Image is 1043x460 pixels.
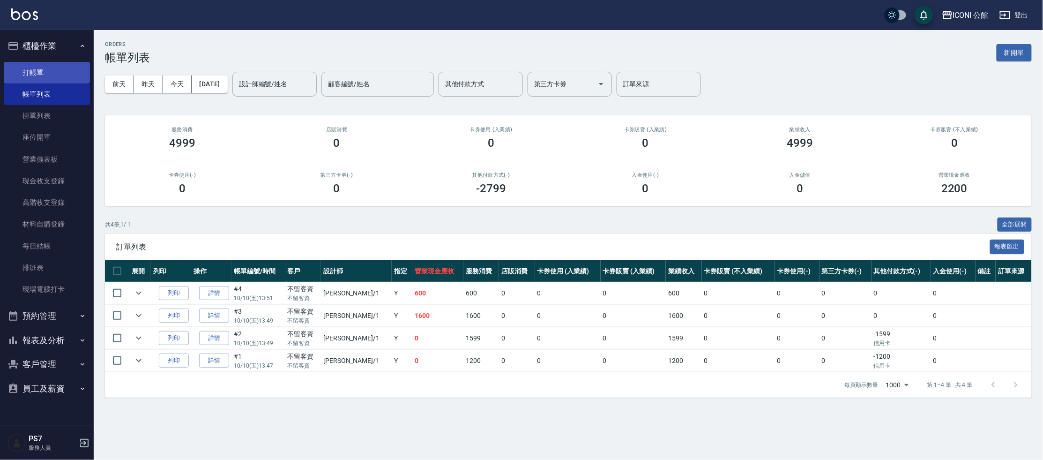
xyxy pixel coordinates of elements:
th: 帳單編號/時間 [231,260,285,282]
p: 10/10 (五) 13:51 [234,294,283,302]
td: #2 [231,327,285,349]
td: -1599 [872,327,931,349]
button: ICONI 公館 [938,6,992,25]
p: 不留客資 [288,317,319,325]
td: 600 [463,282,499,304]
button: 新開單 [997,44,1032,61]
th: 卡券使用 (入業績) [535,260,601,282]
td: 0 [819,282,872,304]
a: 材料自購登錄 [4,213,90,235]
td: 0 [702,350,775,372]
td: 0 [819,305,872,327]
td: #1 [231,350,285,372]
td: 0 [775,282,819,304]
td: 0 [412,327,463,349]
td: 1200 [666,350,701,372]
p: 10/10 (五) 13:49 [234,339,283,347]
th: 第三方卡券(-) [819,260,872,282]
h2: 卡券使用(-) [116,172,248,178]
p: 不留客資 [288,294,319,302]
button: 報表及分析 [4,328,90,353]
td: 0 [819,350,872,372]
h3: 2200 [941,182,968,195]
button: 列印 [159,309,189,323]
td: 0 [931,305,976,327]
button: 櫃檯作業 [4,34,90,58]
td: 0 [931,282,976,304]
button: 列印 [159,286,189,301]
td: 1599 [463,327,499,349]
h3: 0 [334,182,340,195]
div: 不留客資 [288,307,319,317]
h2: 入金儲值 [734,172,866,178]
td: 0 [601,282,666,304]
th: 卡券使用(-) [775,260,819,282]
button: expand row [132,286,146,300]
button: 員工及薪資 [4,377,90,401]
button: expand row [132,331,146,345]
p: 第 1–4 筆 共 4 筆 [927,381,973,389]
td: 0 [601,305,666,327]
h3: 4999 [787,136,813,150]
td: Y [392,327,412,349]
a: 排班表 [4,257,90,279]
td: [PERSON_NAME] /1 [321,305,392,327]
button: 報表匯出 [990,240,1025,254]
a: 詳情 [199,331,229,346]
h3: 0 [488,136,494,150]
td: 1600 [463,305,499,327]
h3: 0 [642,182,649,195]
h3: 帳單列表 [105,51,150,64]
button: 全部展開 [998,218,1032,232]
h2: 第三方卡券(-) [271,172,403,178]
p: 共 4 筆, 1 / 1 [105,220,131,229]
h3: 服務消費 [116,127,248,133]
p: 不留客資 [288,339,319,347]
button: 前天 [105,75,134,93]
h2: ORDERS [105,41,150,47]
th: 卡券販賣 (入業績) [601,260,666,282]
a: 帳單列表 [4,83,90,105]
div: 不留客資 [288,329,319,339]
th: 營業現金應收 [412,260,463,282]
th: 客戶 [285,260,321,282]
td: 600 [666,282,701,304]
td: 0 [499,305,535,327]
td: 0 [412,350,463,372]
img: Logo [11,8,38,20]
button: 客戶管理 [4,352,90,377]
button: [DATE] [192,75,227,93]
td: 0 [535,305,601,327]
td: 0 [499,350,535,372]
td: 0 [499,327,535,349]
td: [PERSON_NAME] /1 [321,350,392,372]
button: 登出 [996,7,1032,24]
th: 備註 [976,260,996,282]
a: 現金收支登錄 [4,170,90,192]
td: 0 [872,282,931,304]
th: 列印 [151,260,191,282]
p: 10/10 (五) 13:47 [234,362,283,370]
h3: 0 [951,136,958,150]
a: 詳情 [199,309,229,323]
button: expand row [132,309,146,323]
td: 0 [872,305,931,327]
td: 0 [702,327,775,349]
button: 預約管理 [4,304,90,328]
td: 0 [931,327,976,349]
a: 打帳單 [4,62,90,83]
th: 服務消費 [463,260,499,282]
p: 10/10 (五) 13:49 [234,317,283,325]
td: 0 [702,282,775,304]
td: [PERSON_NAME] /1 [321,282,392,304]
th: 展開 [129,260,151,282]
button: 列印 [159,354,189,368]
img: Person [7,434,26,452]
a: 座位開單 [4,127,90,148]
td: 0 [775,327,819,349]
td: 0 [535,282,601,304]
button: 今天 [163,75,192,93]
td: 1200 [463,350,499,372]
a: 報表匯出 [990,242,1025,251]
button: expand row [132,354,146,368]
